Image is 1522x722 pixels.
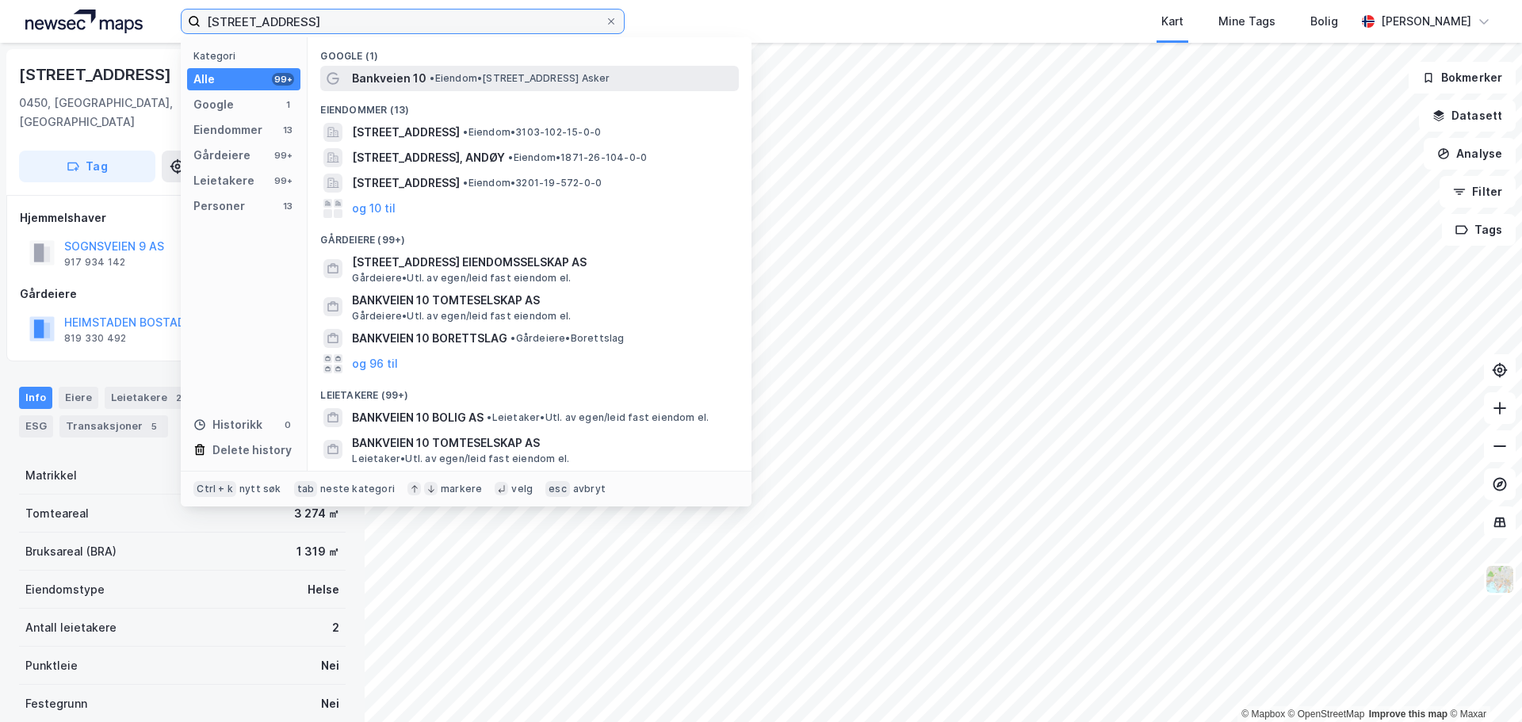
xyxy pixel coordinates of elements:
[25,580,105,599] div: Eiendomstype
[193,120,262,139] div: Eiendommer
[463,177,602,189] span: Eiendom • 3201-19-572-0-0
[352,253,732,272] span: [STREET_ADDRESS] EIENDOMSSELSKAP AS
[25,618,117,637] div: Antall leietakere
[352,434,732,453] span: BANKVEIEN 10 TOMTESELSKAP AS
[463,126,601,139] span: Eiendom • 3103-102-15-0-0
[1443,646,1522,722] iframe: Chat Widget
[352,69,426,88] span: Bankveien 10
[20,208,345,227] div: Hjemmelshaver
[25,504,89,523] div: Tomteareal
[308,221,751,250] div: Gårdeiere (99+)
[193,415,262,434] div: Historikk
[1424,138,1516,170] button: Analyse
[487,411,491,423] span: •
[193,70,215,89] div: Alle
[296,542,339,561] div: 1 319 ㎡
[20,285,345,304] div: Gårdeiere
[511,332,515,344] span: •
[19,387,52,409] div: Info
[1161,12,1184,31] div: Kart
[308,580,339,599] div: Helse
[352,453,569,465] span: Leietaker • Utl. av egen/leid fast eiendom el.
[352,272,571,285] span: Gårdeiere • Utl. av egen/leid fast eiendom el.
[1442,214,1516,246] button: Tags
[1381,12,1471,31] div: [PERSON_NAME]
[308,91,751,120] div: Eiendommer (13)
[25,656,78,675] div: Punktleie
[19,62,174,87] div: [STREET_ADDRESS]
[193,95,234,114] div: Google
[441,483,482,495] div: markere
[281,200,294,212] div: 13
[25,694,87,713] div: Festegrunn
[19,94,222,132] div: 0450, [GEOGRAPHIC_DATA], [GEOGRAPHIC_DATA]
[352,310,571,323] span: Gårdeiere • Utl. av egen/leid fast eiendom el.
[487,411,709,424] span: Leietaker • Utl. av egen/leid fast eiendom el.
[25,542,117,561] div: Bruksareal (BRA)
[508,151,513,163] span: •
[352,174,460,193] span: [STREET_ADDRESS]
[352,291,732,310] span: BANKVEIEN 10 TOMTESELSKAP AS
[1241,709,1285,720] a: Mapbox
[201,10,605,33] input: Søk på adresse, matrikkel, gårdeiere, leietakere eller personer
[511,332,624,345] span: Gårdeiere • Borettslag
[545,481,570,497] div: esc
[332,618,339,637] div: 2
[193,197,245,216] div: Personer
[64,332,126,345] div: 819 330 492
[352,329,507,348] span: BANKVEIEN 10 BORETTSLAG
[352,354,398,373] button: og 96 til
[146,418,162,434] div: 5
[321,656,339,675] div: Nei
[281,124,294,136] div: 13
[321,694,339,713] div: Nei
[352,123,460,142] span: [STREET_ADDRESS]
[508,151,647,164] span: Eiendom • 1871-26-104-0-0
[352,148,505,167] span: [STREET_ADDRESS], ANDØY
[320,483,395,495] div: neste kategori
[193,171,254,190] div: Leietakere
[294,504,339,523] div: 3 274 ㎡
[511,483,533,495] div: velg
[281,418,294,431] div: 0
[281,98,294,111] div: 1
[352,408,484,427] span: BANKVEIEN 10 BOLIG AS
[19,415,53,437] div: ESG
[272,73,294,86] div: 99+
[352,199,396,218] button: og 10 til
[308,376,751,405] div: Leietakere (99+)
[105,387,193,409] div: Leietakere
[212,441,292,460] div: Delete history
[25,466,77,485] div: Matrikkel
[1218,12,1275,31] div: Mine Tags
[25,10,143,33] img: logo.a4113a55bc3d86da70a041830d287a7e.svg
[272,149,294,162] div: 99+
[193,481,236,497] div: Ctrl + k
[430,72,434,84] span: •
[308,37,751,66] div: Google (1)
[1369,709,1447,720] a: Improve this map
[1409,62,1516,94] button: Bokmerker
[19,151,155,182] button: Tag
[1440,176,1516,208] button: Filter
[463,126,468,138] span: •
[239,483,281,495] div: nytt søk
[1310,12,1338,31] div: Bolig
[430,72,610,85] span: Eiendom • [STREET_ADDRESS] Asker
[463,177,468,189] span: •
[1485,564,1515,594] img: Z
[59,387,98,409] div: Eiere
[1419,100,1516,132] button: Datasett
[170,390,186,406] div: 2
[1288,709,1365,720] a: OpenStreetMap
[573,483,606,495] div: avbryt
[193,50,300,62] div: Kategori
[294,481,318,497] div: tab
[272,174,294,187] div: 99+
[64,256,125,269] div: 917 934 142
[59,415,168,437] div: Transaksjoner
[193,146,250,165] div: Gårdeiere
